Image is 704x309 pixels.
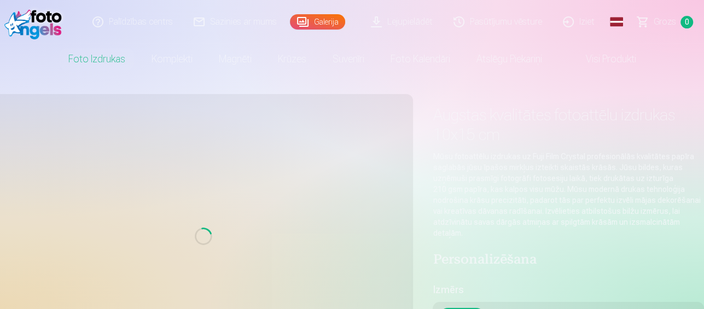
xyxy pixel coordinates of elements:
[654,15,676,28] span: Grozs
[433,252,704,269] h4: Personalizēšana
[433,282,704,298] h5: Izmērs
[433,151,704,238] p: Mūsu fotoattēlu izdrukas uz Fuji Film Crystal profesionālās kvalitātes papīra saglabās jūsu īpašo...
[319,44,377,74] a: Suvenīri
[463,44,555,74] a: Atslēgu piekariņi
[55,44,138,74] a: Foto izdrukas
[433,105,704,144] h1: Augstas kvalitātes fotoattēlu izdrukas 10x15 cm
[290,14,345,30] a: Galerija
[680,16,693,28] span: 0
[377,44,463,74] a: Foto kalendāri
[555,44,649,74] a: Visi produkti
[206,44,265,74] a: Magnēti
[4,4,67,39] img: /fa1
[138,44,206,74] a: Komplekti
[265,44,319,74] a: Krūzes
